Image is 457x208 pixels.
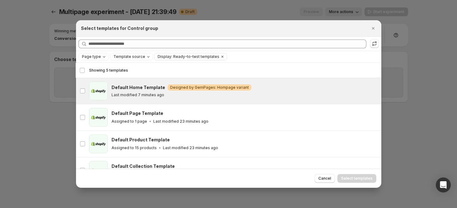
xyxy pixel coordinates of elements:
[170,85,249,90] span: Designed by GemPages: Hompage variant
[155,53,219,60] button: Display: Ready-to-test templates
[89,161,108,180] img: Default Collection Template
[318,176,331,181] span: Cancel
[89,68,128,73] span: Showing 5 templates
[79,53,108,60] button: Page type
[112,92,164,97] p: Last modified 7 minutes ago
[81,25,158,31] h2: Select templates for Control group
[112,110,163,116] h3: Default Page Template
[315,174,335,183] button: Cancel
[112,119,147,124] p: Assigned to 1 page
[89,82,108,100] img: Default Home Template
[153,119,208,124] p: Last modified 23 minutes ago
[89,108,108,127] img: Default Page Template
[112,163,175,169] h3: Default Collection Template
[112,145,157,150] p: Assigned to 15 products
[163,145,218,150] p: Last modified 23 minutes ago
[112,137,170,143] h3: Default Product Template
[113,54,145,59] span: Template source
[436,177,451,192] div: Open Intercom Messenger
[369,24,378,33] button: Close
[82,54,101,59] span: Page type
[110,53,153,60] button: Template source
[112,84,165,91] h3: Default Home Template
[158,54,219,59] span: Display: Ready-to-test templates
[219,53,226,60] button: Clear
[89,135,108,153] img: Default Product Template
